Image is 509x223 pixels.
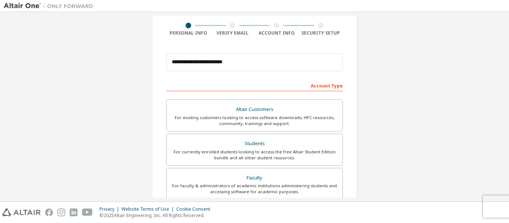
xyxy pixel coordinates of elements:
[82,208,93,216] img: youtube.svg
[211,30,255,36] div: Verify Email
[166,79,343,91] div: Account Type
[121,206,176,212] div: Website Terms of Use
[176,206,215,212] div: Cookie Consent
[299,30,343,36] div: Security Setup
[4,2,97,10] img: Altair One
[99,212,215,219] p: © 2025 Altair Engineering, Inc. All Rights Reserved.
[99,206,121,212] div: Privacy
[171,149,338,161] div: For currently enrolled students looking to access the free Altair Student Edition bundle and all ...
[171,138,338,149] div: Students
[2,208,41,216] img: altair_logo.svg
[171,115,338,127] div: For existing customers looking to access software downloads, HPC resources, community, trainings ...
[166,30,211,36] div: Personal Info
[255,30,299,36] div: Account Info
[70,208,78,216] img: linkedin.svg
[57,208,65,216] img: instagram.svg
[171,183,338,195] div: For faculty & administrators of academic institutions administering students and accessing softwa...
[45,208,53,216] img: facebook.svg
[171,173,338,183] div: Faculty
[171,104,338,115] div: Altair Customers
